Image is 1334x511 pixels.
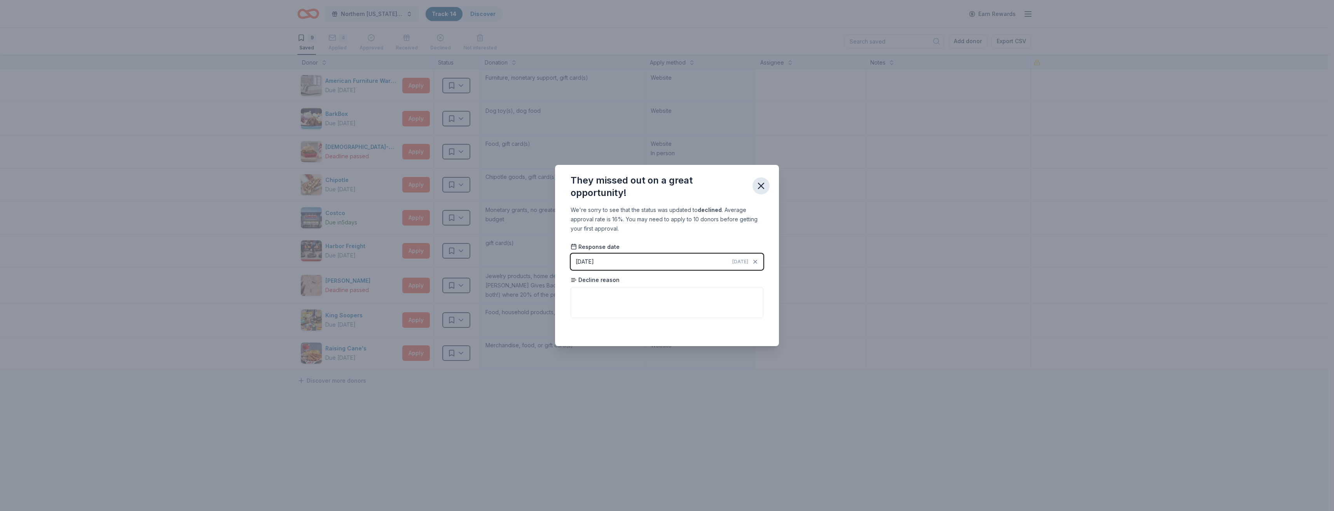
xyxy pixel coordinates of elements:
div: We're sorry to see that the status was updated to . Average approval rate is 16%. You may need to... [571,205,763,233]
div: [DATE] [576,257,594,266]
span: [DATE] [732,259,748,265]
span: Response date [571,243,620,251]
span: Decline reason [571,276,620,284]
div: They missed out on a great opportunity! [571,174,746,199]
b: declined [698,206,722,213]
button: [DATE][DATE] [571,254,763,270]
